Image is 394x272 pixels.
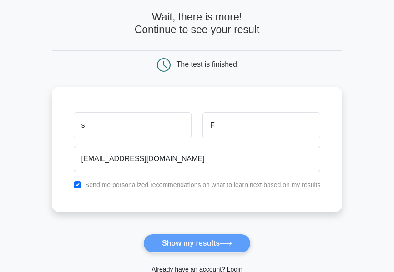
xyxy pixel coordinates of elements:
[74,112,192,138] input: First name
[85,181,321,188] label: Send me personalized recommendations on what to learn next based on my results
[202,112,320,138] input: Last name
[74,146,321,172] input: Email
[177,60,237,68] div: The test is finished
[52,11,343,36] h4: Wait, there is more! Continue to see your result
